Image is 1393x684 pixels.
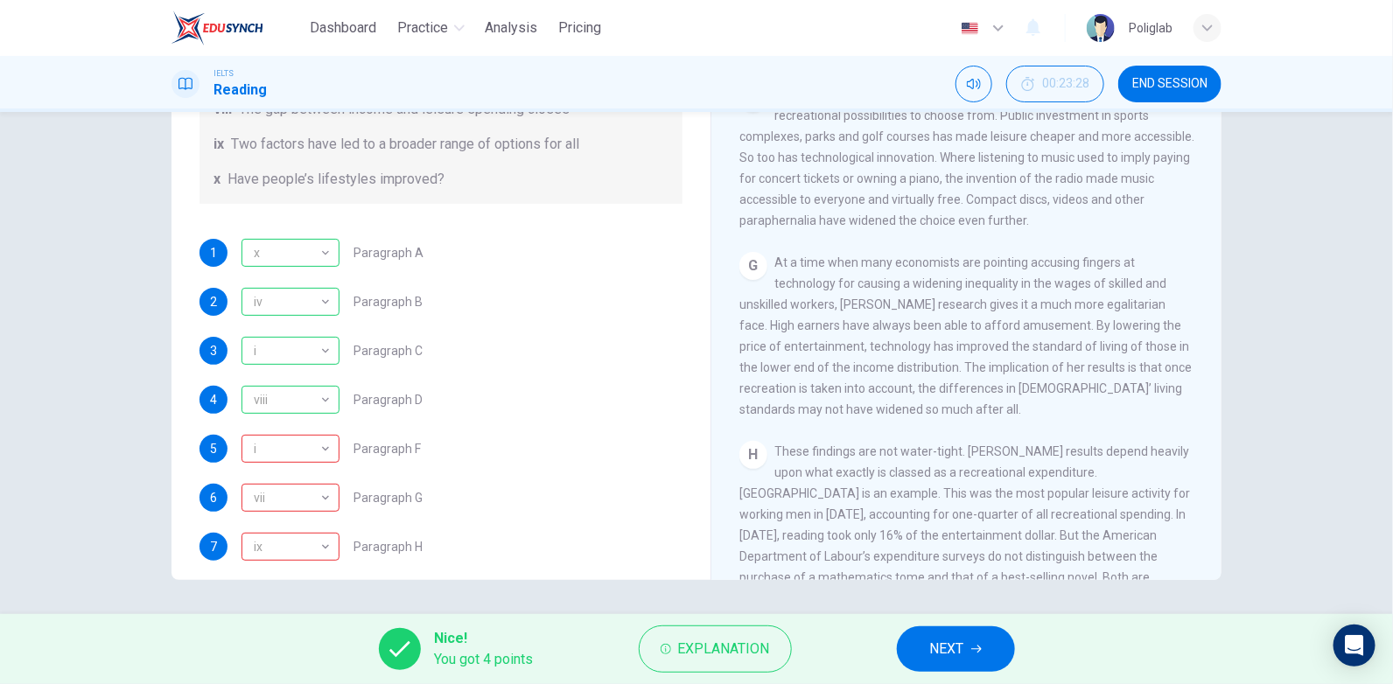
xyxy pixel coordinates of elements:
span: Practice [398,17,449,38]
span: These findings are not water-tight. [PERSON_NAME] results depend heavily upon what exactly is cla... [739,444,1190,647]
span: Two factors have led to a broader range of options for all [231,134,579,155]
div: i [241,337,339,365]
img: en [959,22,981,35]
span: Paragraph G [353,492,423,504]
span: Conveniently, [DEMOGRAPHIC_DATA] have had an increasing number of recreational possibilities to c... [739,87,1194,227]
img: EduSynch logo [171,10,263,45]
a: EduSynch logo [171,10,304,45]
div: vi [241,484,339,512]
span: Have people’s lifestyles improved? [227,169,444,190]
div: iv [241,288,339,316]
span: At a time when many economists are pointing accusing fingers at technology for causing a widening... [739,255,1192,416]
img: Profile picture [1087,14,1115,42]
button: Explanation [639,625,792,673]
div: i [241,424,333,474]
span: Pricing [559,17,602,38]
span: Paragraph A [353,247,423,259]
button: Practice [391,12,472,44]
span: x [213,169,220,190]
span: Paragraph H [353,541,423,553]
span: Analysis [486,17,538,38]
span: You got 4 points [435,649,534,670]
span: Paragraph D [353,394,423,406]
span: 4 [210,394,217,406]
div: ix [241,522,333,572]
div: viii [241,375,333,425]
div: ix [241,435,339,463]
button: Pricing [552,12,609,44]
span: Dashboard [311,17,377,38]
button: Analysis [479,12,545,44]
h1: Reading [213,80,267,101]
div: ii [241,533,339,561]
span: 2 [210,296,217,308]
div: i [241,326,333,376]
span: Nice! [435,628,534,649]
span: 5 [210,443,217,455]
span: Paragraph B [353,296,423,308]
span: 7 [210,541,217,553]
span: IELTS [213,67,234,80]
div: Mute [955,66,992,102]
span: NEXT [930,637,964,661]
span: 1 [210,247,217,259]
button: Dashboard [304,12,384,44]
span: Explanation [678,637,770,661]
div: G [739,252,767,280]
span: Paragraph C [353,345,423,357]
div: x [241,228,333,278]
div: viii [241,386,339,414]
span: 6 [210,492,217,504]
div: H [739,441,767,469]
div: x [241,239,339,267]
button: NEXT [897,626,1015,672]
div: iv [241,277,333,327]
span: ix [213,134,224,155]
div: vii [241,473,333,523]
div: Poliglab [1129,17,1172,38]
button: 00:23:28 [1006,66,1104,102]
span: 3 [210,345,217,357]
span: 00:23:28 [1042,77,1089,91]
div: Open Intercom Messenger [1333,625,1375,667]
span: END SESSION [1132,77,1207,91]
button: END SESSION [1118,66,1221,102]
span: Paragraph F [353,443,421,455]
div: Hide [1006,66,1104,102]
